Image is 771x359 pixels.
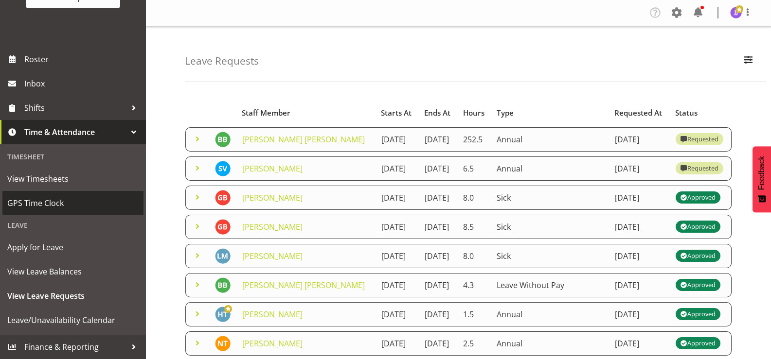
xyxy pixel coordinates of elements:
[609,186,670,210] td: [DATE]
[381,107,412,119] span: Starts At
[491,186,609,210] td: Sick
[457,127,491,152] td: 252.5
[491,156,609,181] td: Annual
[419,127,458,152] td: [DATE]
[419,215,458,239] td: [DATE]
[457,156,491,181] td: 6.5
[242,222,303,232] a: [PERSON_NAME]
[2,147,143,167] div: Timesheet
[215,248,231,264] img: lianne-morete5410.jpg
[675,107,698,119] span: Status
[681,163,718,174] div: Requested
[730,7,742,18] img: janelle-jonkers702.jpg
[457,215,491,239] td: 8.5
[491,331,609,356] td: Annual
[491,302,609,326] td: Annual
[376,127,419,152] td: [DATE]
[242,280,365,291] a: [PERSON_NAME] [PERSON_NAME]
[242,163,303,174] a: [PERSON_NAME]
[491,273,609,297] td: Leave Without Pay
[457,244,491,268] td: 8.0
[376,215,419,239] td: [DATE]
[215,219,231,235] img: gillian-byford11184.jpg
[242,192,303,203] a: [PERSON_NAME]
[609,331,670,356] td: [DATE]
[242,309,303,320] a: [PERSON_NAME]
[491,215,609,239] td: Sick
[609,302,670,326] td: [DATE]
[419,331,458,356] td: [DATE]
[2,191,143,215] a: GPS Time Clock
[609,156,670,181] td: [DATE]
[2,259,143,284] a: View Leave Balances
[419,156,458,181] td: [DATE]
[753,146,771,212] button: Feedback - Show survey
[738,51,758,72] button: Filter Employees
[491,127,609,152] td: Annual
[242,251,303,261] a: [PERSON_NAME]
[424,107,450,119] span: Ends At
[376,302,419,326] td: [DATE]
[2,284,143,308] a: View Leave Requests
[757,156,766,190] span: Feedback
[609,273,670,297] td: [DATE]
[2,308,143,332] a: Leave/Unavailability Calendar
[609,127,670,152] td: [DATE]
[2,235,143,259] a: Apply for Leave
[242,338,303,349] a: [PERSON_NAME]
[215,277,231,293] img: beena-bist9974.jpg
[681,308,716,320] div: Approved
[376,331,419,356] td: [DATE]
[609,215,670,239] td: [DATE]
[2,167,143,191] a: View Timesheets
[242,107,290,119] span: Staff Member
[24,52,141,67] span: Roster
[2,215,143,235] div: Leave
[614,107,662,119] span: Requested At
[497,107,514,119] span: Type
[7,240,139,255] span: Apply for Leave
[7,313,139,327] span: Leave/Unavailability Calendar
[7,196,139,210] span: GPS Time Clock
[681,250,716,262] div: Approved
[242,134,365,145] a: [PERSON_NAME] [PERSON_NAME]
[457,331,491,356] td: 2.5
[7,171,139,186] span: View Timesheets
[24,125,126,139] span: Time & Attendance
[185,55,259,67] h4: Leave Requests
[24,101,126,115] span: Shifts
[376,244,419,268] td: [DATE]
[215,161,231,176] img: sasha-vandervalk6911.jpg
[457,186,491,210] td: 8.0
[681,221,716,233] div: Approved
[376,186,419,210] td: [DATE]
[7,289,139,303] span: View Leave Requests
[215,190,231,205] img: gillian-byford11184.jpg
[681,279,716,291] div: Approved
[491,244,609,268] td: Sick
[419,302,458,326] td: [DATE]
[609,244,670,268] td: [DATE]
[215,307,231,322] img: helena-tomlin701.jpg
[419,186,458,210] td: [DATE]
[419,244,458,268] td: [DATE]
[681,134,718,145] div: Requested
[24,340,126,354] span: Finance & Reporting
[376,156,419,181] td: [DATE]
[457,273,491,297] td: 4.3
[463,107,484,119] span: Hours
[457,302,491,326] td: 1.5
[215,336,231,351] img: nicole-thomson8388.jpg
[376,273,419,297] td: [DATE]
[681,192,716,204] div: Approved
[215,132,231,147] img: beena-bist9974.jpg
[681,338,716,349] div: Approved
[419,273,458,297] td: [DATE]
[7,264,139,279] span: View Leave Balances
[24,76,141,91] span: Inbox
